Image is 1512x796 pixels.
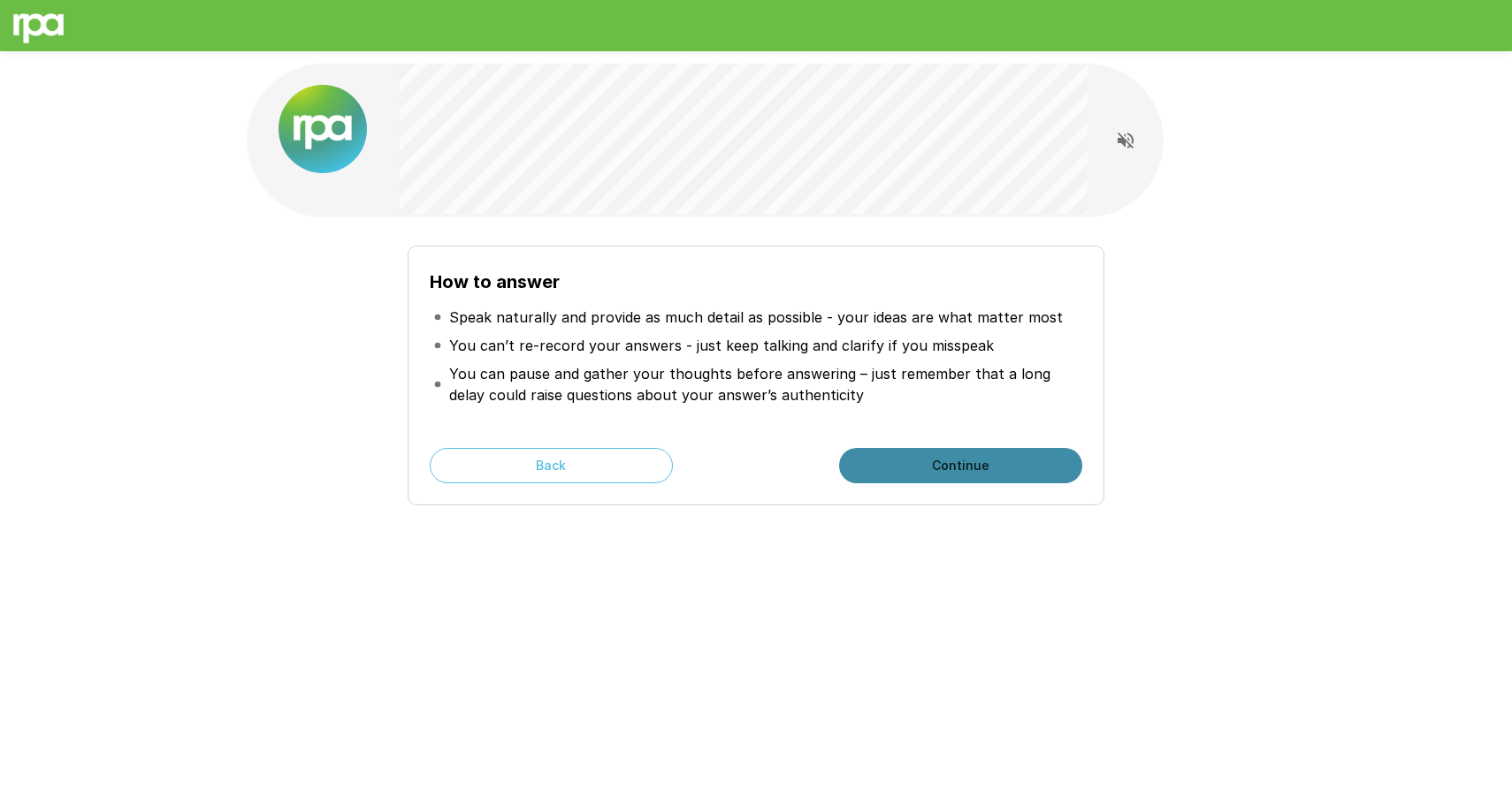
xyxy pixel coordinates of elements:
[430,271,560,292] b: How to answer
[1108,123,1143,158] button: Read questions aloud
[449,307,1063,328] p: Speak naturally and provide as much detail as possible - your ideas are what matter most
[279,85,367,173] img: new%2520logo%2520(1).png
[430,448,673,483] button: Back
[839,448,1082,483] button: Continue
[449,335,994,356] p: You can’t re-record your answers - just keep talking and clarify if you misspeak
[449,363,1079,406] p: You can pause and gather your thoughts before answering – just remember that a long delay could r...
